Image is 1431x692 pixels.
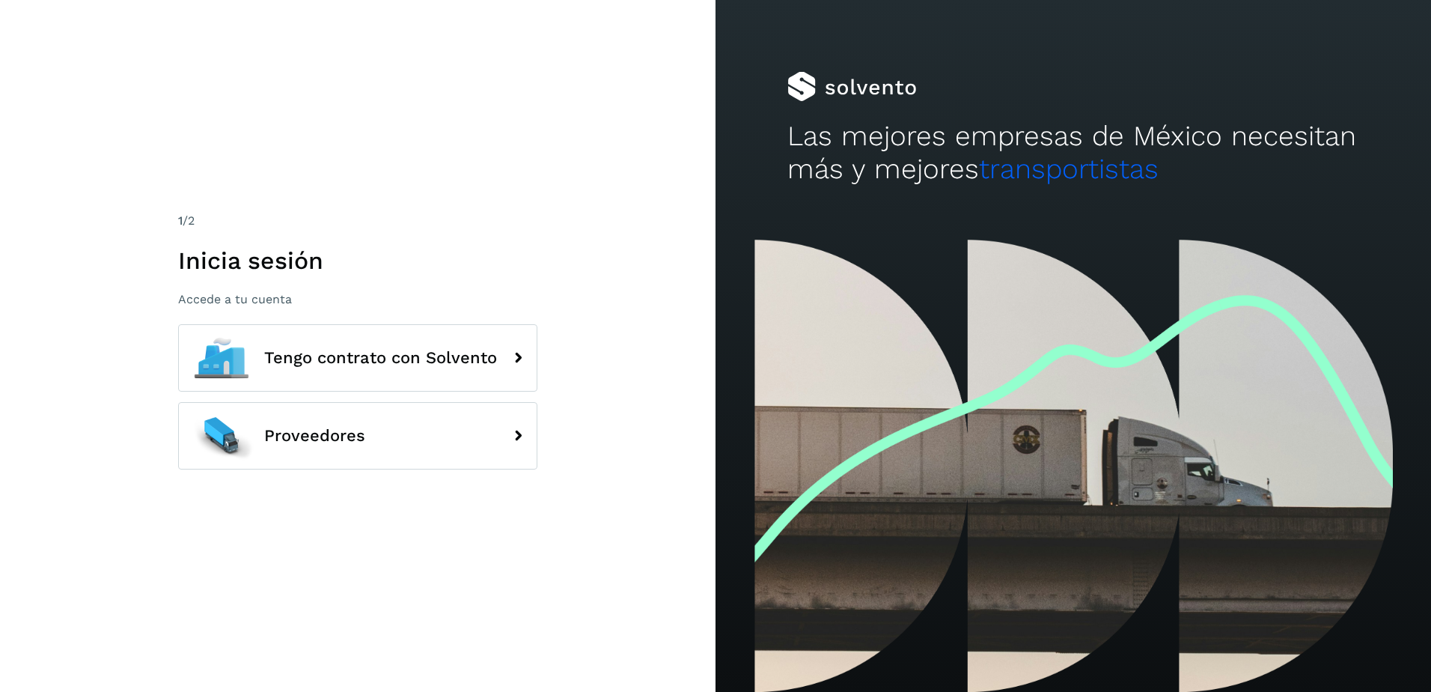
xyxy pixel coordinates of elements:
[178,402,537,470] button: Proveedores
[178,246,537,275] h1: Inicia sesión
[264,427,365,445] span: Proveedores
[178,292,537,306] p: Accede a tu cuenta
[264,349,497,367] span: Tengo contrato con Solvento
[178,213,183,228] span: 1
[979,153,1159,185] span: transportistas
[178,212,537,230] div: /2
[787,120,1360,186] h2: Las mejores empresas de México necesitan más y mejores
[178,324,537,392] button: Tengo contrato con Solvento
